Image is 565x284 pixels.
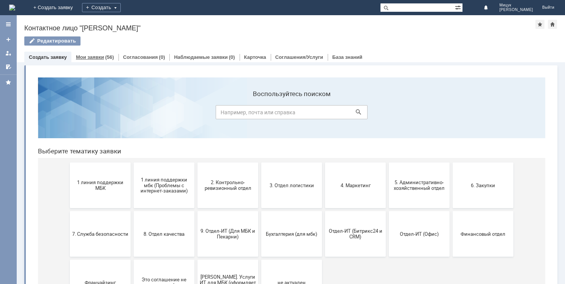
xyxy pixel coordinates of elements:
span: 1 линия поддержки мбк (Проблемы с интернет-заказами) [104,105,160,122]
span: Расширенный поиск [455,3,462,11]
div: Контактное лицо "[PERSON_NAME]" [24,24,535,32]
span: Отдел-ИТ (Офис) [359,159,415,165]
button: не актуален [229,188,290,234]
div: Сделать домашней страницей [548,20,557,29]
button: 5. Административно-хозяйственный отдел [357,91,418,137]
span: 9. Отдел-ИТ (Для МБК и Пекарни) [168,157,224,168]
a: Создать заявку [29,54,67,60]
a: Карточка [244,54,266,60]
button: Отдел-ИТ (Битрикс24 и CRM) [293,140,354,185]
button: 2. Контрольно-ревизионный отдел [166,91,226,137]
span: [PERSON_NAME] [499,8,533,12]
span: 5. Административно-хозяйственный отдел [359,108,415,120]
button: 9. Отдел-ИТ (Для МБК и Пекарни) [166,140,226,185]
span: Отдел-ИТ (Битрикс24 и CRM) [295,157,352,168]
span: 4. Маркетинг [295,111,352,117]
a: Мои заявки [76,54,104,60]
span: не актуален [232,208,288,214]
button: 7. Служба безопасности [38,140,99,185]
a: Наблюдаемые заявки [174,54,227,60]
button: Это соглашение не активно! [102,188,163,234]
img: logo [9,5,15,11]
a: Соглашения/Услуги [275,54,323,60]
span: Бухгалтерия (для мбк) [232,159,288,165]
button: 4. Маркетинг [293,91,354,137]
a: Мои заявки [2,47,14,59]
button: [PERSON_NAME]. Услуги ИТ для МБК (оформляет L1) [166,188,226,234]
div: Добавить в избранное [535,20,544,29]
span: 1 линия поддержки МБК [40,108,96,120]
input: Например, почта или справка [184,34,336,48]
a: Согласования [123,54,158,60]
span: 3. Отдел логистики [232,111,288,117]
button: 6. Закупки [421,91,481,137]
button: 3. Отдел логистики [229,91,290,137]
label: Воспользуйтесь поиском [184,19,336,26]
button: Бухгалтерия (для мбк) [229,140,290,185]
span: 7. Служба безопасности [40,159,96,165]
header: Выберите тематику заявки [6,76,513,84]
div: Создать [82,3,121,12]
span: Мицук [499,3,533,8]
button: Отдел-ИТ (Офис) [357,140,418,185]
span: Финансовый отдел [423,159,479,165]
div: (0) [229,54,235,60]
a: Перейти на домашнюю страницу [9,5,15,11]
a: Создать заявку [2,33,14,46]
button: 1 линия поддержки мбк (Проблемы с интернет-заказами) [102,91,163,137]
span: 6. Закупки [423,111,479,117]
button: Франчайзинг [38,188,99,234]
span: Франчайзинг [40,208,96,214]
span: [PERSON_NAME]. Услуги ИТ для МБК (оформляет L1) [168,202,224,219]
a: База знаний [332,54,362,60]
span: 2. Контрольно-ревизионный отдел [168,108,224,120]
button: 8. Отдел качества [102,140,163,185]
button: 1 линия поддержки МБК [38,91,99,137]
a: Мои согласования [2,61,14,73]
span: 8. Отдел качества [104,159,160,165]
button: Финансовый отдел [421,140,481,185]
div: (0) [159,54,165,60]
span: Это соглашение не активно! [104,205,160,217]
div: (56) [105,54,114,60]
